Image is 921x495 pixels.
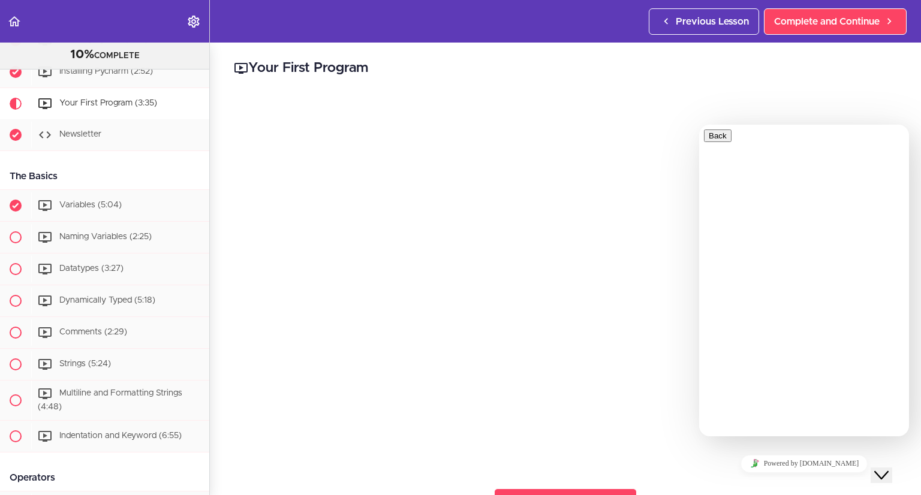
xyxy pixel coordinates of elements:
span: Variables (5:04) [59,201,122,209]
iframe: chat widget [871,447,909,483]
span: 10% [70,49,94,61]
h2: Your First Program [234,58,897,79]
span: Indentation and Keyword (6:55) [59,431,182,440]
span: Installing Pycharm (2:52) [59,67,153,76]
svg: Back to course curriculum [7,14,22,29]
span: Multiline and Formatting Strings (4:48) [38,389,182,411]
span: Comments (2:29) [59,328,127,336]
span: Complete and Continue [774,14,880,29]
span: Dynamically Typed (5:18) [59,296,155,304]
a: Complete and Continue [764,8,907,35]
span: Previous Lesson [676,14,749,29]
iframe: Video Player [234,96,897,469]
div: COMPLETE [15,47,194,63]
span: Newsletter [59,130,101,138]
iframe: chat widget [699,450,909,477]
span: Datatypes (3:27) [59,264,124,273]
span: Your First Program (3:35) [59,99,157,107]
iframe: chat widget [699,125,909,436]
span: Naming Variables (2:25) [59,233,152,241]
svg: Settings Menu [186,14,201,29]
span: Strings (5:24) [59,360,111,368]
a: Previous Lesson [649,8,759,35]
